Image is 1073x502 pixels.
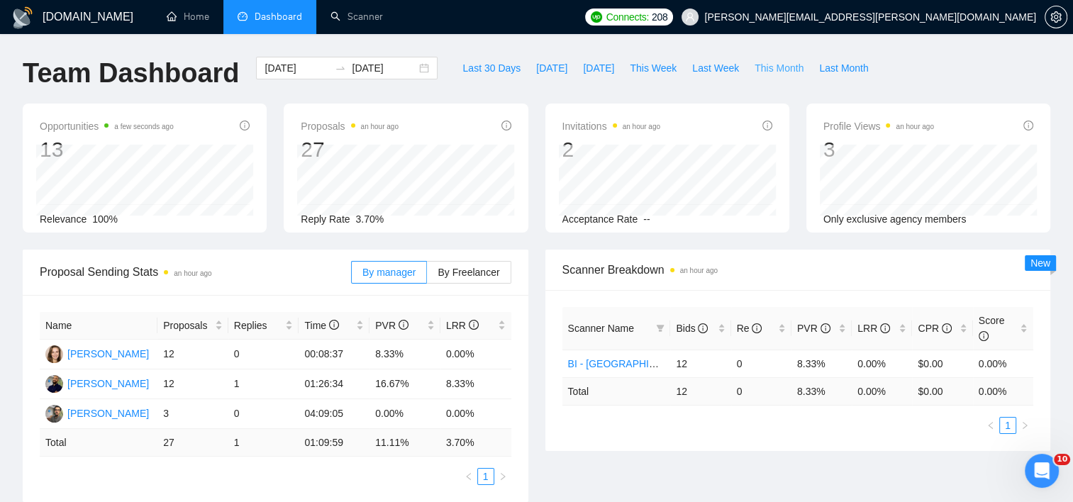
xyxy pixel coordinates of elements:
td: 00:08:37 [299,340,369,369]
span: Re [737,323,762,334]
td: Total [562,377,671,405]
td: 12 [157,340,228,369]
span: -- [643,213,650,225]
span: left [986,421,995,430]
div: 2 [562,136,660,163]
button: This Month [747,57,811,79]
span: By manager [362,267,416,278]
span: Reply Rate [301,213,350,225]
td: 3.70 % [440,429,511,457]
span: info-circle [762,121,772,130]
span: filter [653,318,667,339]
a: FN[PERSON_NAME] [45,377,149,389]
span: Replies [234,318,283,333]
span: right [1021,421,1029,430]
div: 13 [40,136,174,163]
span: 100% [92,213,118,225]
a: setting [1045,11,1067,23]
span: Scanner Breakdown [562,261,1034,279]
time: a few seconds ago [114,123,173,130]
td: 0.00% [440,340,511,369]
button: Last Month [811,57,876,79]
img: logo [11,6,34,29]
td: $ 0.00 [912,377,972,405]
span: filter [656,324,665,333]
button: Last Week [684,57,747,79]
td: 11.11 % [369,429,440,457]
span: PVR [797,323,830,334]
td: 0 [228,340,299,369]
span: Proposals [301,118,399,135]
li: 1 [477,468,494,485]
td: 1 [228,429,299,457]
span: New [1030,257,1050,269]
input: Start date [265,60,329,76]
span: [DATE] [536,60,567,76]
span: left [465,472,473,481]
a: homeHome [167,11,209,23]
time: an hour ago [680,267,718,274]
td: 0.00% [973,350,1033,377]
th: Replies [228,312,299,340]
td: 0 [228,399,299,429]
span: info-circle [942,323,952,333]
img: CA [45,345,63,363]
td: 1 [228,369,299,399]
span: info-circle [329,320,339,330]
li: Next Page [494,468,511,485]
span: Proposals [163,318,212,333]
td: 0 [731,350,791,377]
button: right [494,468,511,485]
td: 0.00% [369,399,440,429]
a: M[PERSON_NAME] [45,407,149,418]
span: info-circle [501,121,511,130]
button: This Week [622,57,684,79]
td: 04:09:05 [299,399,369,429]
span: LRR [446,320,479,331]
time: an hour ago [623,123,660,130]
span: info-circle [880,323,890,333]
span: PVR [375,320,408,331]
span: 10 [1054,454,1070,465]
span: swap-right [335,62,346,74]
td: 12 [157,369,228,399]
div: 3 [823,136,934,163]
span: Profile Views [823,118,934,135]
div: 27 [301,136,399,163]
div: [PERSON_NAME] [67,376,149,391]
div: [PERSON_NAME] [67,406,149,421]
span: Score [979,315,1005,342]
span: right [499,472,507,481]
span: LRR [857,323,890,334]
img: upwork-logo.png [591,11,602,23]
td: 0 [731,377,791,405]
button: left [460,468,477,485]
a: searchScanner [330,11,383,23]
button: right [1016,417,1033,434]
span: setting [1045,11,1067,23]
iframe: Intercom live chat [1025,454,1059,488]
a: 1 [1000,418,1016,433]
span: This Week [630,60,677,76]
td: 8.33 % [791,377,852,405]
td: 16.67% [369,369,440,399]
td: 0.00% [440,399,511,429]
button: setting [1045,6,1067,28]
button: [DATE] [575,57,622,79]
button: Last 30 Days [455,57,528,79]
span: Bids [676,323,708,334]
span: Dashboard [255,11,302,23]
span: Relevance [40,213,87,225]
td: 0.00 % [852,377,912,405]
span: 3.70% [356,213,384,225]
td: 12 [670,350,730,377]
span: info-circle [1023,121,1033,130]
span: user [685,12,695,22]
span: Last 30 Days [462,60,521,76]
span: info-circle [752,323,762,333]
span: Invitations [562,118,660,135]
li: Next Page [1016,417,1033,434]
img: FN [45,375,63,393]
a: BI - [GEOGRAPHIC_DATA], [GEOGRAPHIC_DATA], [GEOGRAPHIC_DATA] [568,358,907,369]
span: Last Week [692,60,739,76]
